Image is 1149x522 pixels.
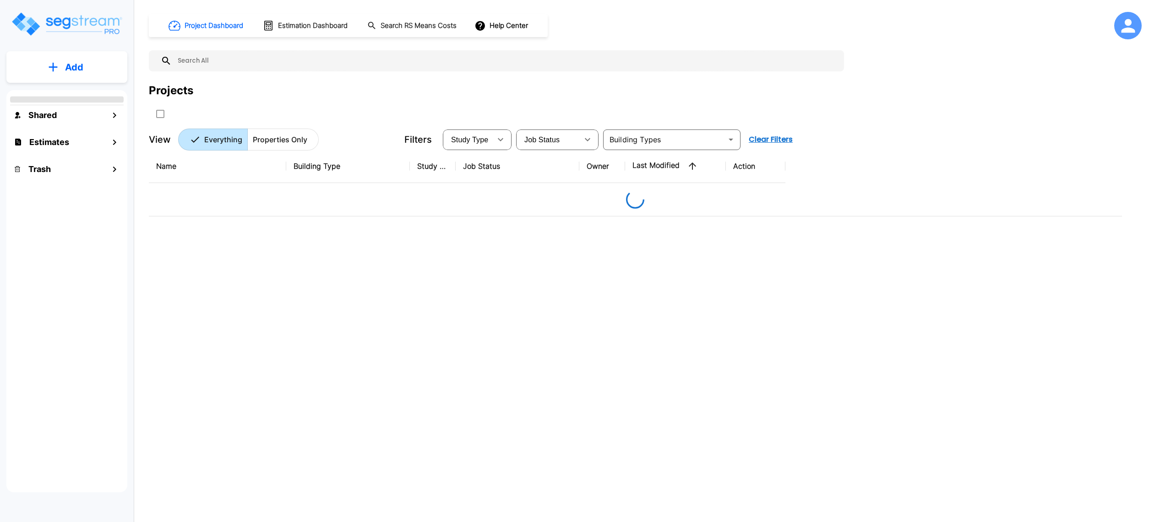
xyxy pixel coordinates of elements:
[165,16,248,36] button: Project Dashboard
[149,150,286,183] th: Name
[65,60,83,74] p: Add
[11,11,123,37] img: Logo
[178,129,248,151] button: Everything
[28,163,51,175] h1: Trash
[29,136,69,148] h1: Estimates
[524,136,560,144] span: Job Status
[456,150,579,183] th: Job Status
[6,54,127,81] button: Add
[185,21,243,31] h1: Project Dashboard
[410,150,456,183] th: Study Type
[204,134,242,145] p: Everything
[286,150,410,183] th: Building Type
[253,134,307,145] p: Properties Only
[278,21,348,31] h1: Estimation Dashboard
[473,17,532,34] button: Help Center
[726,150,785,183] th: Action
[579,150,625,183] th: Owner
[28,109,57,121] h1: Shared
[259,16,353,35] button: Estimation Dashboard
[625,150,726,183] th: Last Modified
[745,130,796,149] button: Clear Filters
[151,105,169,123] button: SelectAll
[381,21,457,31] h1: Search RS Means Costs
[247,129,319,151] button: Properties Only
[172,50,839,71] input: Search All
[724,133,737,146] button: Open
[606,133,723,146] input: Building Types
[149,133,171,146] p: View
[404,133,432,146] p: Filters
[364,17,462,35] button: Search RS Means Costs
[178,129,319,151] div: Platform
[518,127,578,152] div: Select
[451,136,488,144] span: Study Type
[445,127,491,152] div: Select
[149,82,193,99] div: Projects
